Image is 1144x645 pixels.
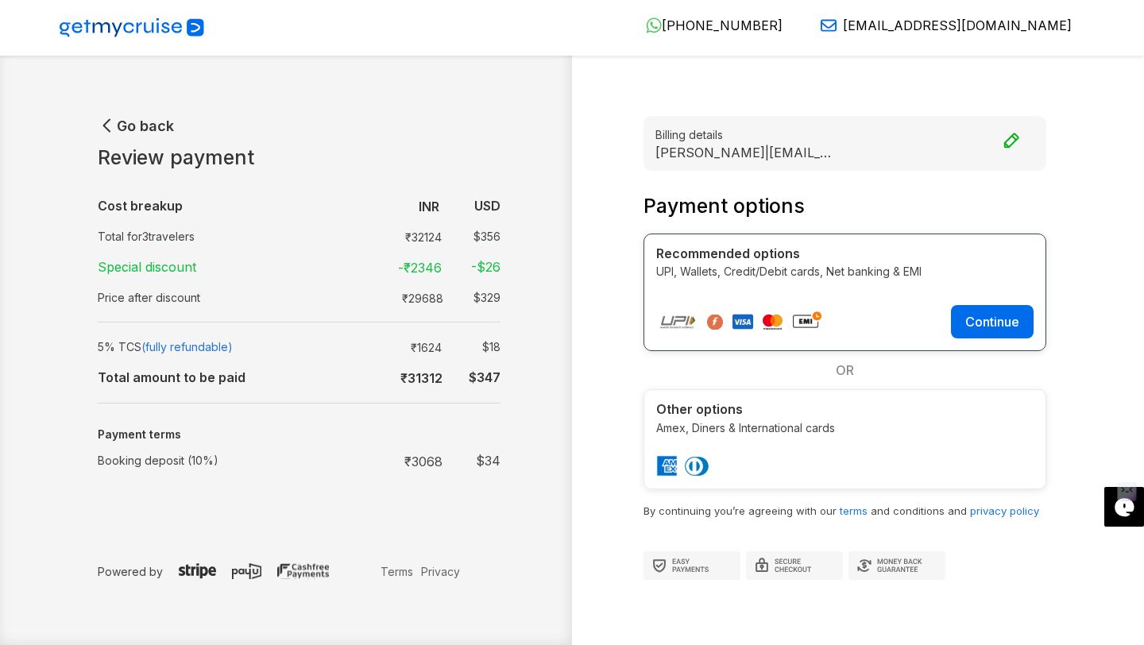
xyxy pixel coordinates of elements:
td: : [360,251,368,283]
a: Terms [377,563,417,580]
span: [EMAIL_ADDRESS][DOMAIN_NAME] [843,17,1072,33]
img: WhatsApp [646,17,662,33]
b: Total amount to be paid [98,369,245,385]
a: terms [840,504,868,517]
a: [PHONE_NUMBER] [633,17,783,33]
strong: $ 34 [476,453,500,469]
td: : [360,361,368,393]
h4: Other options [656,402,1034,417]
td: $ 356 [448,225,500,248]
td: : [360,445,368,477]
p: Amex, Diners & International cards [656,419,1034,436]
td: $ 18 [448,335,500,358]
td: Booking deposit (10%) [98,445,360,477]
strong: Special discount [98,259,196,275]
h4: Recommended options [656,246,1034,261]
h3: Payment options [643,195,1046,218]
small: Billing details [655,126,1034,143]
td: : [360,332,368,361]
td: ₹ 32124 [390,225,448,248]
img: Email [821,17,837,33]
td: 5% TCS [98,332,360,361]
button: Go back [98,116,174,135]
td: Total for 3 travelers [98,222,360,251]
p: By continuing you’re agreeing with our and conditions and [643,502,1046,519]
img: payu [232,563,261,579]
td: : [360,283,368,312]
button: Continue [951,305,1034,338]
p: UPI, Wallets, Credit/Debit cards, Net banking & EMI [656,263,1034,280]
span: [PHONE_NUMBER] [662,17,783,33]
img: stripe [179,563,216,579]
td: : [360,222,368,251]
td: Price after discount [98,283,360,312]
td: ₹ 29688 [390,286,450,309]
b: Cost breakup [98,198,183,214]
h1: Review payment [98,146,500,170]
span: (fully refundable) [141,340,233,353]
td: ₹ 1624 [390,335,448,358]
p: [PERSON_NAME] | [EMAIL_ADDRESS][DOMAIN_NAME] [655,145,838,160]
b: INR [419,199,439,214]
td: $ 329 [450,286,500,309]
a: Privacy [417,563,464,580]
div: OR [643,351,1046,389]
b: ₹ 31312 [400,370,443,386]
b: USD [474,198,500,214]
strong: -$ 26 [471,259,500,275]
a: privacy policy [970,504,1039,517]
h5: Payment terms [98,428,500,442]
td: : [360,190,368,222]
img: cashfree [277,563,329,579]
strong: -₹ 2346 [398,260,442,276]
b: $ 347 [469,369,500,385]
strong: ₹ 3068 [404,454,443,469]
p: Powered by [98,563,377,580]
a: [EMAIL_ADDRESS][DOMAIN_NAME] [808,17,1072,33]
